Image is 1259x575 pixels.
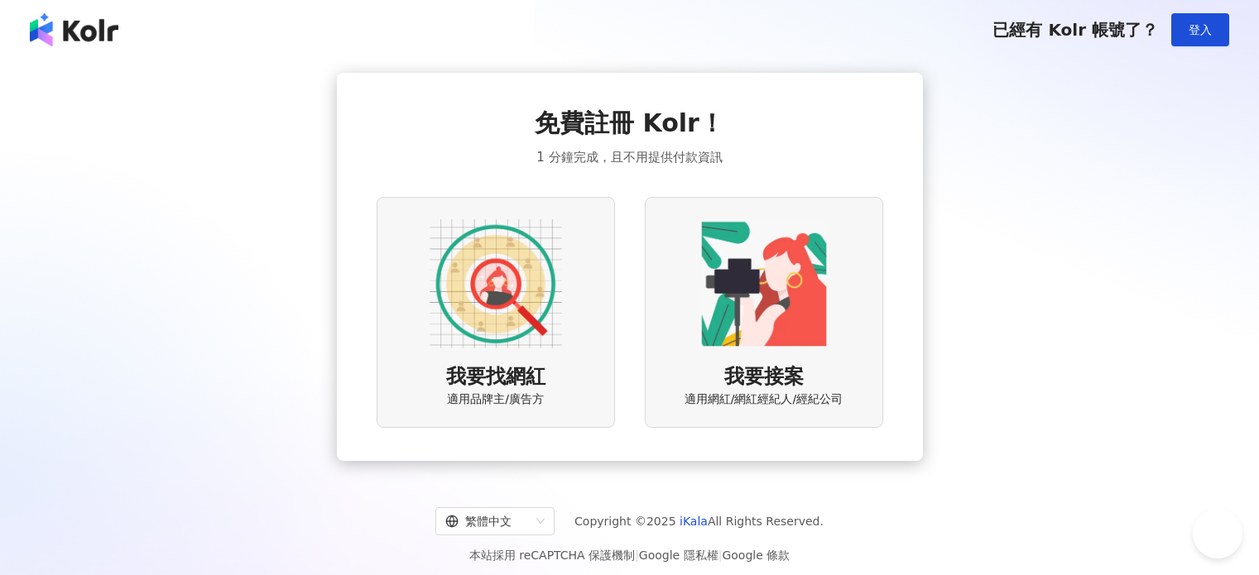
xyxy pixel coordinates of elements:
iframe: Help Scout Beacon - Open [1193,509,1242,558]
a: iKala [680,515,708,528]
div: 繁體中文 [445,508,530,534]
span: 1 分鐘完成，且不用提供付款資訊 [536,147,722,167]
span: | [718,549,723,562]
span: 我要接案 [724,363,804,391]
span: Copyright © 2025 All Rights Reserved. [574,511,824,531]
img: logo [30,13,118,46]
a: Google 條款 [722,549,790,562]
span: 免費註冊 Kolr！ [535,106,724,141]
span: 適用品牌主/廣告方 [447,391,544,408]
span: 登入 [1189,23,1212,36]
span: | [635,549,639,562]
span: 本站採用 reCAPTCHA 保護機制 [469,545,790,565]
span: 已經有 Kolr 帳號了？ [992,20,1158,40]
span: 適用網紅/網紅經紀人/經紀公司 [685,391,843,408]
a: Google 隱私權 [639,549,718,562]
span: 我要找網紅 [446,363,545,391]
img: KOL identity option [698,218,830,350]
img: AD identity option [430,218,562,350]
button: 登入 [1171,13,1229,46]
